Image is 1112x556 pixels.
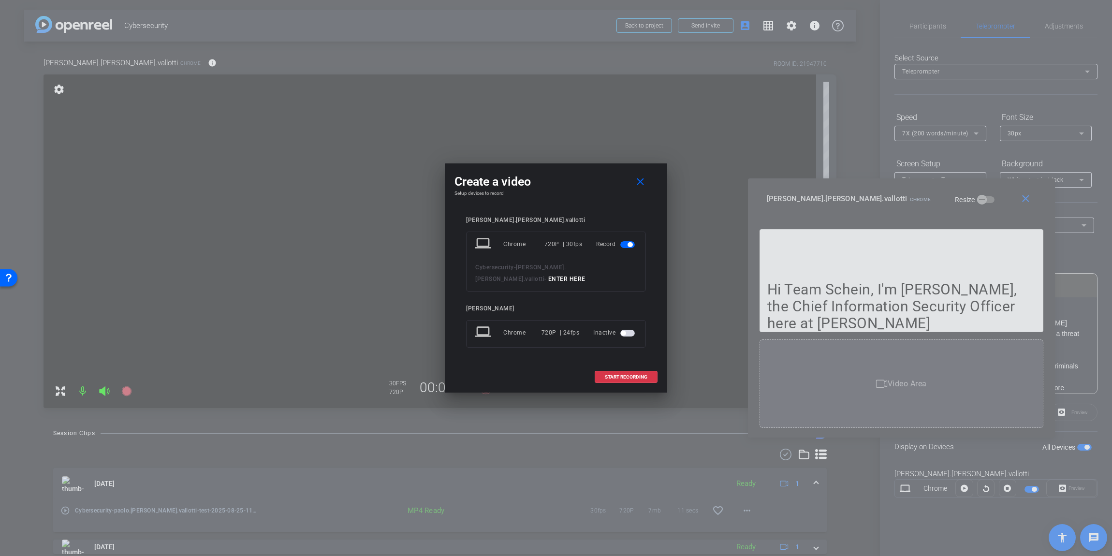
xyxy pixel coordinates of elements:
div: Chrome [503,324,541,341]
div: 720P | 30fps [544,235,583,253]
mat-icon: close [634,176,646,188]
span: Cybersecurity [475,264,514,271]
button: START RECORDING [595,371,658,383]
mat-icon: laptop [475,235,493,253]
span: [PERSON_NAME].[PERSON_NAME].vallotti [475,264,566,282]
div: Create a video [454,173,658,190]
input: ENTER HERE [548,273,613,285]
h4: Setup devices to record [454,190,658,196]
span: - [544,276,547,282]
span: START RECORDING [605,375,647,380]
span: - [514,264,516,271]
div: Chrome [503,235,544,253]
div: 720P | 24fps [541,324,580,341]
div: Record [596,235,637,253]
div: Inactive [593,324,637,341]
mat-icon: laptop [475,324,493,341]
div: [PERSON_NAME].[PERSON_NAME].vallotti [466,217,646,224]
div: [PERSON_NAME] [466,305,646,312]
